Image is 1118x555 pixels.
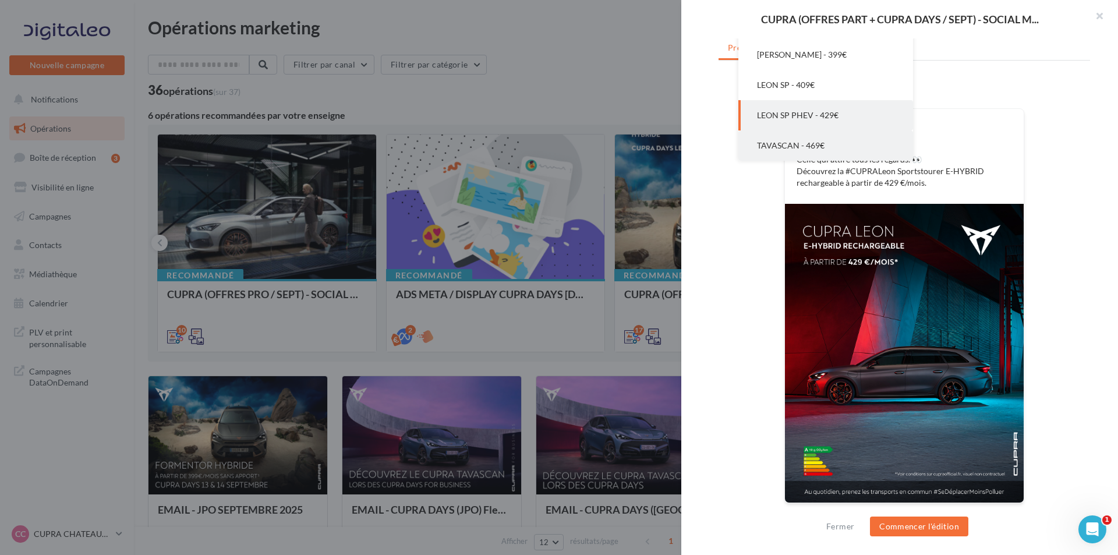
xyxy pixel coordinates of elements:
span: LEON SP - 409€ [757,80,815,90]
span: TAVASCAN - 469€ [757,140,825,150]
button: Commencer l'édition [870,517,968,536]
button: TAVASCAN - 469€ [738,130,913,161]
button: Fermer [822,519,859,533]
span: LEON SP PHEV - 429€ [757,110,838,120]
button: [PERSON_NAME] - 399€ [738,40,913,70]
p: Celle qui attire tous les regards. 👀 Découvrez la #CUPRALeon Sportstourer E-HYBRID rechargeable à... [797,154,1012,189]
iframe: Intercom live chat [1078,515,1106,543]
span: 1 [1102,515,1112,525]
button: LEON SP - 409€ [738,70,913,100]
div: La prévisualisation est non-contractuelle [784,503,1024,518]
button: LEON SP PHEV - 429€ [738,100,913,130]
span: CUPRA (OFFRES PART + CUPRA DAYS / SEPT) - SOCIAL M... [761,14,1039,24]
span: [PERSON_NAME] - 399€ [757,50,847,59]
